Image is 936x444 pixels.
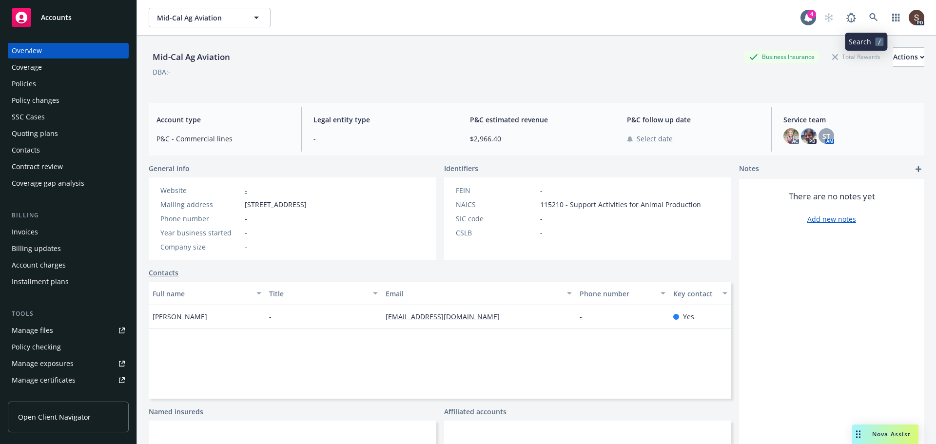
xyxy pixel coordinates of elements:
div: Manage certificates [12,372,76,388]
button: Title [265,282,382,305]
span: Yes [683,311,694,322]
span: Legal entity type [313,115,447,125]
button: Key contact [669,282,731,305]
div: SSC Cases [12,109,45,125]
span: - [540,213,543,224]
span: ST [822,131,830,141]
div: Key contact [673,289,717,299]
div: Billing updates [12,241,61,256]
span: - [313,134,447,144]
a: Contacts [8,142,129,158]
a: add [913,163,924,175]
a: Policy changes [8,93,129,108]
span: Service team [783,115,916,125]
div: Email [386,289,561,299]
a: Overview [8,43,129,58]
a: Policies [8,76,129,92]
a: Account charges [8,257,129,273]
div: Billing [8,211,129,220]
button: Mid-Cal Ag Aviation [149,8,271,27]
div: DBA: - [153,67,171,77]
div: Contract review [12,159,63,174]
a: - [580,312,590,321]
div: Mid-Cal Ag Aviation [149,51,234,63]
a: Named insureds [149,406,203,417]
div: Year business started [160,228,241,238]
a: Manage exposures [8,356,129,371]
button: Nova Assist [852,425,918,444]
div: Policies [12,76,36,92]
div: Manage files [12,323,53,338]
div: Account charges [12,257,66,273]
a: Coverage [8,59,129,75]
span: General info [149,163,190,174]
div: Invoices [12,224,38,240]
span: P&C - Commercial lines [156,134,290,144]
div: Phone number [580,289,654,299]
img: photo [783,128,799,144]
div: 4 [807,10,816,19]
span: [PERSON_NAME] [153,311,207,322]
div: Title [269,289,367,299]
span: P&C estimated revenue [470,115,603,125]
a: Installment plans [8,274,129,290]
div: Business Insurance [744,51,819,63]
div: CSLB [456,228,536,238]
div: Coverage gap analysis [12,175,84,191]
div: Quoting plans [12,126,58,141]
span: Notes [739,163,759,175]
span: [STREET_ADDRESS] [245,199,307,210]
div: Total Rewards [827,51,885,63]
span: There are no notes yet [789,191,875,202]
div: Mailing address [160,199,241,210]
span: Account type [156,115,290,125]
a: Switch app [886,8,906,27]
span: Identifiers [444,163,478,174]
span: 115210 - Support Activities for Animal Production [540,199,701,210]
div: Overview [12,43,42,58]
span: P&C follow up date [627,115,760,125]
div: Tools [8,309,129,319]
a: Contract review [8,159,129,174]
img: photo [801,128,817,144]
a: Add new notes [807,214,856,224]
a: Start snowing [819,8,838,27]
div: Company size [160,242,241,252]
button: Actions [893,47,924,67]
a: [EMAIL_ADDRESS][DOMAIN_NAME] [386,312,507,321]
a: Search [864,8,883,27]
a: SSC Cases [8,109,129,125]
span: Nova Assist [872,430,911,438]
span: - [245,213,247,224]
span: - [245,228,247,238]
span: Open Client Navigator [18,412,91,422]
span: Mid-Cal Ag Aviation [157,13,241,23]
a: Report a Bug [841,8,861,27]
button: Email [382,282,576,305]
a: Coverage gap analysis [8,175,129,191]
a: Invoices [8,224,129,240]
a: Policy checking [8,339,129,355]
a: Contacts [149,268,178,278]
div: Installment plans [12,274,69,290]
img: photo [909,10,924,25]
a: Manage files [8,323,129,338]
div: Manage claims [12,389,61,405]
a: - [245,186,247,195]
div: Manage exposures [12,356,74,371]
a: Manage claims [8,389,129,405]
div: NAICS [456,199,536,210]
div: Full name [153,289,251,299]
a: Billing updates [8,241,129,256]
span: Select date [637,134,673,144]
div: Website [160,185,241,195]
div: FEIN [456,185,536,195]
button: Phone number [576,282,669,305]
a: Affiliated accounts [444,406,507,417]
button: Full name [149,282,265,305]
div: Policy changes [12,93,59,108]
div: SIC code [456,213,536,224]
div: Policy checking [12,339,61,355]
div: Coverage [12,59,42,75]
a: Accounts [8,4,129,31]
